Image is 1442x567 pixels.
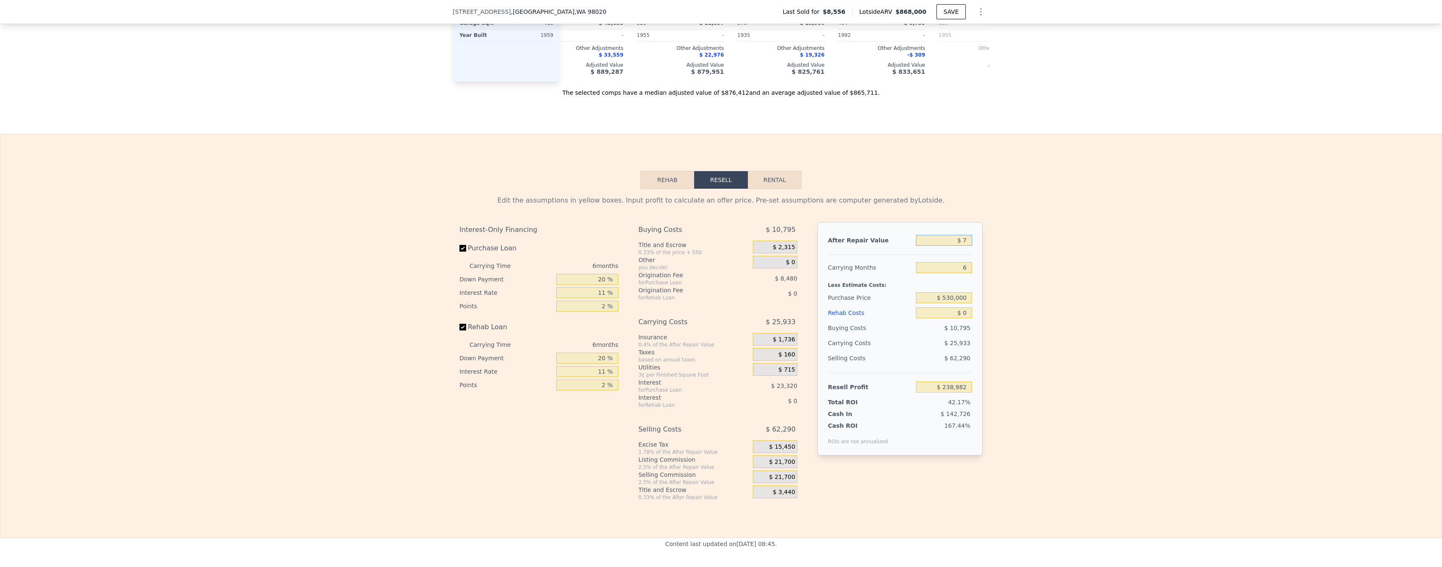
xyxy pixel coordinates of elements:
[773,244,795,251] span: $ 2,315
[638,256,750,264] div: Other
[459,320,553,335] label: Rehab Loan
[788,290,797,297] span: $ 0
[783,29,825,41] div: -
[638,422,732,437] div: Selling Costs
[527,259,618,273] div: 6 months
[895,8,926,15] span: $868,000
[944,355,970,362] span: $ 62,290
[459,195,983,205] div: Edit the assumptions in yellow boxes. Input profit to calculate an offer price. Pre-set assumptio...
[637,45,724,52] div: Other Adjustments
[638,271,732,279] div: Origination Fee
[771,382,797,389] span: $ 23,320
[459,273,553,286] div: Down Payment
[459,324,466,330] input: Rehab Loan
[469,338,524,351] div: Carrying Time
[469,259,524,273] div: Carrying Time
[769,458,795,466] span: $ 21,700
[581,29,623,41] div: -
[838,45,925,52] div: Other Adjustments
[984,29,1026,41] div: -
[737,62,825,68] div: Adjusted Value
[828,275,972,290] div: Less Estimate Costs:
[638,387,732,393] div: for Purchase Loan
[828,320,913,336] div: Buying Costs
[638,294,732,301] div: for Rehab Loan
[828,421,888,430] div: Cash ROI
[773,489,795,496] span: $ 3,440
[637,29,679,41] div: 1955
[828,260,913,275] div: Carrying Months
[638,486,750,494] div: Title and Escrow
[828,398,880,406] div: Total ROI
[511,8,607,16] span: , [GEOGRAPHIC_DATA]
[638,279,732,286] div: for Purchase Loan
[459,365,553,378] div: Interest Rate
[892,68,925,75] span: $ 833,651
[536,62,623,68] div: Adjusted Value
[638,464,750,471] div: 2.5% of the After Repair Value
[828,336,880,351] div: Carrying Costs
[638,315,732,330] div: Carrying Costs
[527,338,618,351] div: 6 months
[823,8,845,16] span: $8,556
[638,402,732,408] div: for Rehab Loan
[638,348,750,356] div: Taxes
[453,8,511,16] span: [STREET_ADDRESS]
[638,249,750,256] div: 0.33% of the price + 550
[574,8,606,15] span: , WA 98020
[459,245,466,252] input: Purchase Loan
[944,325,970,331] span: $ 10,795
[599,52,623,58] span: $ 33,559
[828,410,880,418] div: Cash In
[682,29,724,41] div: -
[778,351,795,359] span: $ 160
[773,336,795,343] span: $ 1,736
[828,290,913,305] div: Purchase Price
[638,241,750,249] div: Title and Escrow
[508,29,553,41] div: 1959
[638,378,732,387] div: Interest
[838,62,925,68] div: Adjusted Value
[638,333,750,341] div: Insurance
[936,4,966,19] button: SAVE
[939,62,1026,68] div: Adjusted Value
[638,341,750,348] div: 0.4% of the After Repair Value
[907,52,925,58] span: -$ 309
[691,68,724,75] span: $ 879,951
[941,411,970,417] span: $ 142,726
[638,449,750,455] div: 1.78% of the After Repair Value
[638,264,750,271] div: you decide!
[939,29,980,41] div: 1955
[973,3,989,20] button: Show Options
[638,286,732,294] div: Origination Fee
[638,393,732,402] div: Interest
[459,299,553,313] div: Points
[800,52,825,58] span: $ 19,326
[459,222,618,237] div: Interest-Only Financing
[459,29,505,41] div: Year Built
[638,471,750,479] div: Selling Commission
[748,171,801,189] button: Rental
[737,45,825,52] div: Other Adjustments
[641,171,694,189] button: Rehab
[694,171,748,189] button: Resell
[783,8,823,16] span: Last Sold for
[775,275,797,282] span: $ 8,480
[828,233,913,248] div: After Repair Value
[828,380,913,395] div: Resell Profit
[459,241,553,256] label: Purchase Loan
[766,222,796,237] span: $ 10,795
[459,378,553,392] div: Points
[637,62,724,68] div: Adjusted Value
[944,340,970,346] span: $ 25,933
[859,8,895,16] span: Lotside ARV
[638,440,750,449] div: Excise Tax
[638,479,750,486] div: 2.5% of the After Repair Value
[638,455,750,464] div: Listing Commission
[766,422,796,437] span: $ 62,290
[737,29,779,41] div: 1935
[638,494,750,501] div: 0.33% of the After Repair Value
[939,45,1026,52] div: Other Adjustments
[459,286,553,299] div: Interest Rate
[769,443,795,451] span: $ 15,450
